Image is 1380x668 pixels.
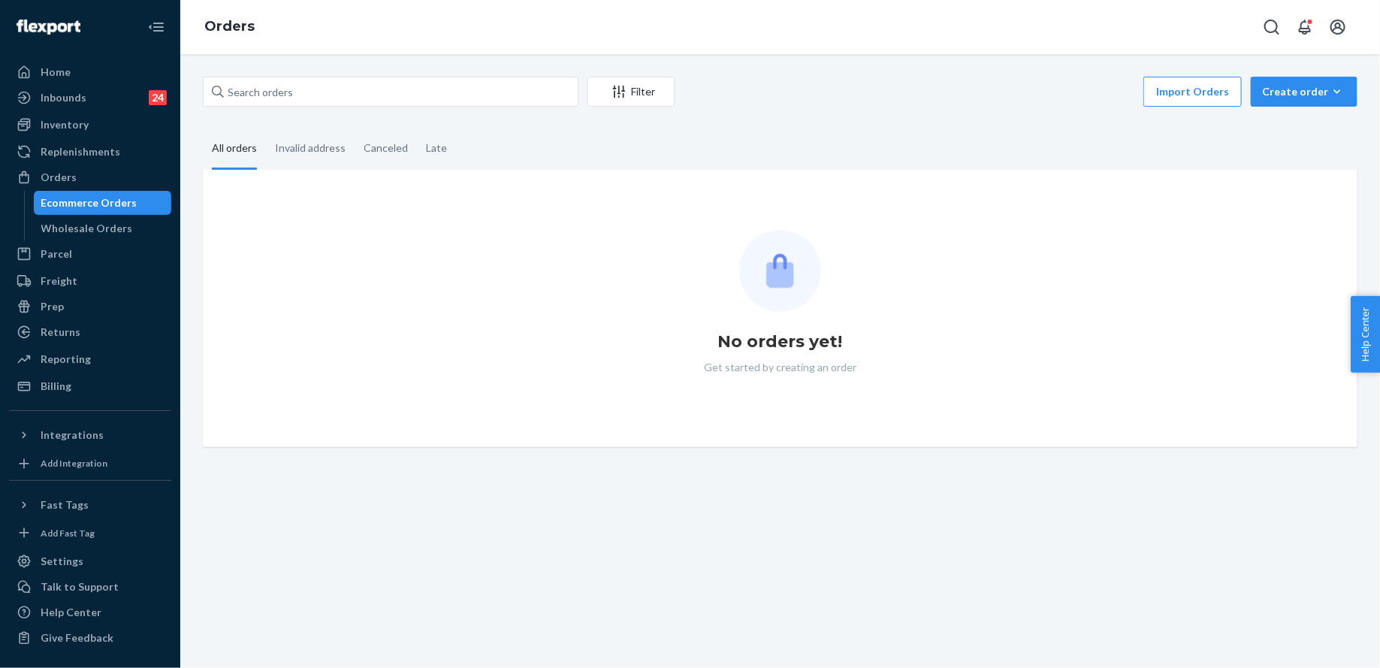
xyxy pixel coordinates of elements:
[1351,296,1380,373] button: Help Center
[41,325,80,340] div: Returns
[41,579,119,594] div: Talk to Support
[9,374,171,398] a: Billing
[41,117,89,132] div: Inventory
[41,554,83,569] div: Settings
[9,60,171,84] a: Home
[41,195,137,210] div: Ecommerce Orders
[587,77,675,107] button: Filter
[9,626,171,650] button: Give Feedback
[9,320,171,344] a: Returns
[9,600,171,624] a: Help Center
[1257,12,1287,42] button: Open Search Box
[9,575,171,599] button: Talk to Support
[9,140,171,164] a: Replenishments
[9,113,171,137] a: Inventory
[17,20,80,35] img: Flexport logo
[41,605,101,620] div: Help Center
[41,457,107,470] div: Add Integration
[364,128,408,168] div: Canceled
[41,527,95,540] div: Add Fast Tag
[41,246,72,261] div: Parcel
[34,216,172,240] a: Wholesale Orders
[1143,77,1242,107] button: Import Orders
[41,630,113,645] div: Give Feedback
[9,549,171,573] a: Settings
[203,77,578,107] input: Search orders
[204,18,255,35] a: Orders
[34,191,172,215] a: Ecommerce Orders
[9,423,171,447] button: Integrations
[9,165,171,189] a: Orders
[9,295,171,319] a: Prep
[141,12,171,42] button: Close Navigation
[275,128,346,168] div: Invalid address
[426,128,447,168] div: Late
[9,86,171,110] a: Inbounds24
[1262,84,1346,99] div: Create order
[1290,12,1320,42] button: Open notifications
[41,299,64,314] div: Prep
[588,84,674,99] div: Filter
[718,330,843,354] h1: No orders yet!
[212,128,257,170] div: All orders
[739,230,821,312] img: Empty list
[41,428,104,443] div: Integrations
[41,497,89,512] div: Fast Tags
[9,269,171,293] a: Freight
[41,274,77,289] div: Freight
[9,493,171,517] button: Fast Tags
[9,242,171,266] a: Parcel
[9,523,171,544] a: Add Fast Tag
[41,379,71,394] div: Billing
[192,5,267,49] ol: breadcrumbs
[41,90,86,105] div: Inbounds
[41,352,91,367] div: Reporting
[35,11,66,24] span: Chat
[149,90,167,105] div: 24
[41,170,77,185] div: Orders
[704,360,856,375] p: Get started by creating an order
[41,144,120,159] div: Replenishments
[41,65,71,80] div: Home
[41,221,133,236] div: Wholesale Orders
[9,347,171,371] a: Reporting
[9,453,171,474] a: Add Integration
[1323,12,1353,42] button: Open account menu
[1251,77,1357,107] button: Create order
